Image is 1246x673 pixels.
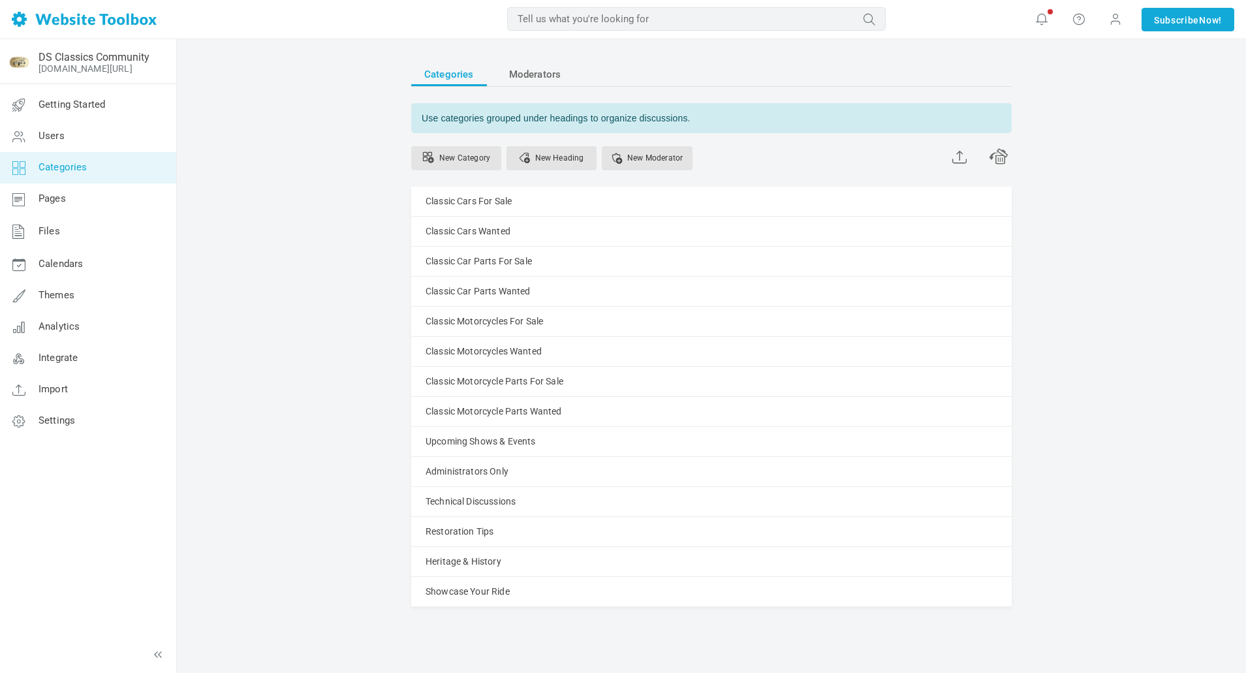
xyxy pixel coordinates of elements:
a: Technical Discussions [426,493,516,510]
img: Dick%20Shappy%20Classic%20Cars%20&%20Motorcycles%20Logo%20on%20Gold%20Coin%20Small%20Copy.png [8,52,29,72]
a: Classic Motorcycles Wanted [426,343,542,360]
span: Categories [424,63,474,86]
a: Classic Cars For Sale [426,193,512,210]
a: [DOMAIN_NAME][URL] [39,63,132,74]
span: Getting Started [39,99,105,110]
a: Classic Car Parts For Sale [426,253,532,270]
a: Heritage & History [426,554,501,570]
a: Assigning a user as a moderator for a category gives them permission to help oversee the content [602,146,693,170]
a: Use multiple categories to organize discussions [411,146,501,170]
span: Users [39,130,65,142]
span: Import [39,383,68,395]
a: Classic Car Parts Wanted [426,283,531,300]
span: Analytics [39,321,80,332]
span: Integrate [39,352,78,364]
span: Settings [39,415,75,426]
a: DS Classics Community [39,51,149,63]
a: Administrators Only [426,463,508,480]
span: Themes [39,289,74,301]
span: Pages [39,193,66,204]
input: Tell us what you're looking for [507,7,886,31]
a: Classic Cars Wanted [426,223,510,240]
a: Moderators [496,63,574,86]
a: New Heading [506,146,597,170]
a: Restoration Tips [426,524,493,540]
span: Categories [39,161,87,173]
a: Showcase Your Ride [426,584,510,600]
a: Classic Motorcycle Parts For Sale [426,373,563,390]
a: Classic Motorcycles For Sale [426,313,543,330]
span: Calendars [39,258,83,270]
span: Files [39,225,60,237]
a: Classic Motorcycle Parts Wanted [426,403,562,420]
span: Now! [1199,13,1222,27]
a: Upcoming Shows & Events [426,433,535,450]
a: SubscribeNow! [1142,8,1234,31]
span: Moderators [509,63,561,86]
a: Categories [411,63,487,86]
div: Use categories grouped under headings to organize discussions. [411,103,1012,133]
